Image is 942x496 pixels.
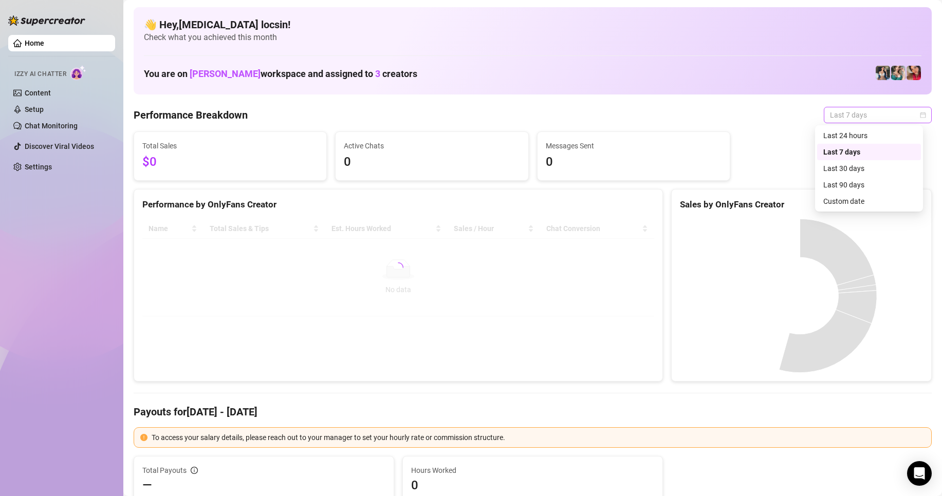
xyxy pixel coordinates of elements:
[142,140,318,151] span: Total Sales
[134,108,248,122] h4: Performance Breakdown
[823,146,915,158] div: Last 7 days
[823,179,915,190] div: Last 90 days
[134,405,932,419] h4: Payouts for [DATE] - [DATE]
[25,39,44,47] a: Home
[830,107,926,123] span: Last 7 days
[876,66,890,80] img: Katy
[142,152,318,172] span: $0
[70,65,86,80] img: AI Chatter
[142,465,187,476] span: Total Payouts
[546,152,722,172] span: 0
[823,130,915,141] div: Last 24 hours
[190,68,261,79] span: [PERSON_NAME]
[546,140,722,151] span: Messages Sent
[142,477,152,493] span: —
[14,69,66,79] span: Izzy AI Chatter
[411,465,654,476] span: Hours Worked
[823,196,915,207] div: Custom date
[344,152,520,172] span: 0
[25,142,94,150] a: Discover Viral Videos
[907,66,921,80] img: Vanessa
[393,262,404,273] span: loading
[142,198,654,212] div: Performance by OnlyFans Creator
[25,122,78,130] a: Chat Monitoring
[920,112,926,118] span: calendar
[411,477,654,493] span: 0
[144,68,417,80] h1: You are on workspace and assigned to creators
[191,467,198,474] span: info-circle
[344,140,520,151] span: Active Chats
[144,17,921,32] h4: 👋 Hey, [MEDICAL_DATA] locsin !
[823,163,915,174] div: Last 30 days
[817,193,921,209] div: Custom date
[152,432,925,443] div: To access your salary details, please reach out to your manager to set your hourly rate or commis...
[817,127,921,144] div: Last 24 hours
[891,66,906,80] img: Zaddy
[140,434,147,441] span: exclamation-circle
[25,89,51,97] a: Content
[25,163,52,171] a: Settings
[144,32,921,43] span: Check what you achieved this month
[817,160,921,177] div: Last 30 days
[817,144,921,160] div: Last 7 days
[25,105,44,113] a: Setup
[680,198,923,212] div: Sales by OnlyFans Creator
[817,177,921,193] div: Last 90 days
[8,15,85,26] img: logo-BBDzfeDw.svg
[907,461,932,486] div: Open Intercom Messenger
[375,68,380,79] span: 3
